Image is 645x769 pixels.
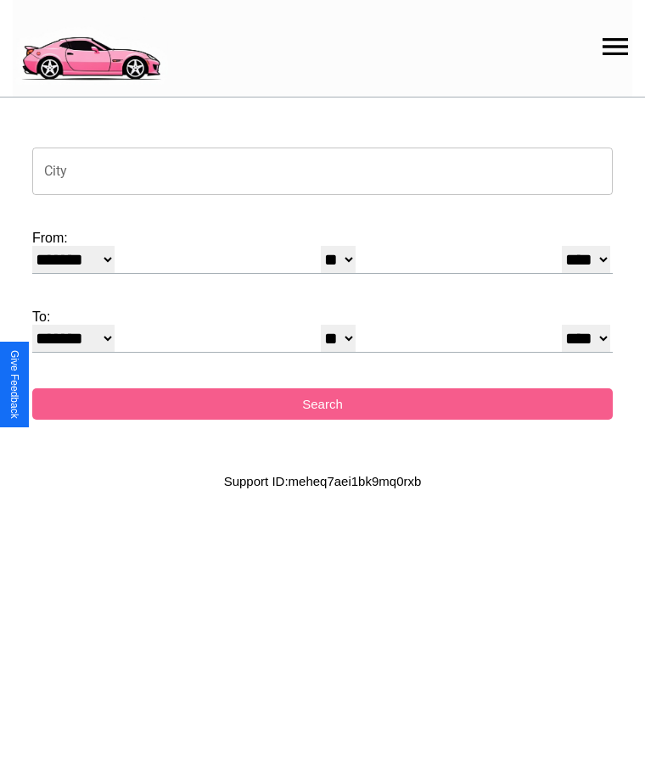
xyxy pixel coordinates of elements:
label: From: [32,231,613,246]
img: logo [13,8,168,85]
label: To: [32,309,613,325]
div: Give Feedback [8,350,20,419]
p: Support ID: meheq7aei1bk9mq0rxb [224,470,422,493]
button: Search [32,388,613,420]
